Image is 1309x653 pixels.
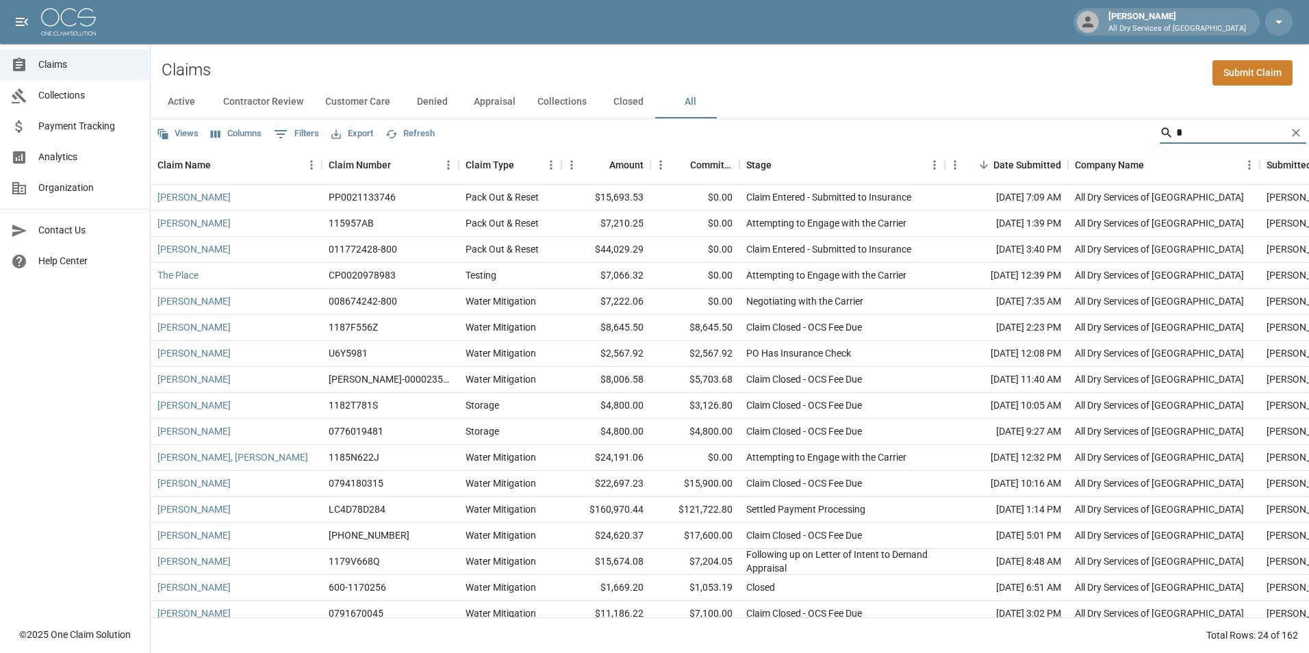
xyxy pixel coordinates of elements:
[157,606,231,620] a: [PERSON_NAME]
[38,181,139,195] span: Organization
[157,190,231,204] a: [PERSON_NAME]
[466,580,536,594] div: Water Mitigation
[945,155,965,175] button: Menu
[561,237,650,263] div: $44,029.29
[153,123,202,144] button: Views
[746,146,772,184] div: Stage
[561,523,650,549] div: $24,620.37
[945,263,1068,289] div: [DATE] 12:39 PM
[1160,122,1306,146] div: Search
[463,86,526,118] button: Appraisal
[157,346,231,360] a: [PERSON_NAME]
[401,86,463,118] button: Denied
[438,155,459,175] button: Menu
[1075,294,1244,308] div: All Dry Services of Atlanta
[151,86,212,118] button: Active
[541,155,561,175] button: Menu
[974,155,993,175] button: Sort
[561,445,650,471] div: $24,191.06
[650,497,739,523] div: $121,722.80
[329,242,397,256] div: 011772428-800
[8,8,36,36] button: open drawer
[945,601,1068,627] div: [DATE] 3:02 PM
[329,372,452,386] div: PRAH-000023589
[945,471,1068,497] div: [DATE] 10:16 AM
[945,211,1068,237] div: [DATE] 1:39 PM
[650,575,739,601] div: $1,053.19
[746,294,863,308] div: Negotiating with the Carrier
[746,190,911,204] div: Claim Entered - Submitted to Insurance
[466,146,514,184] div: Claim Type
[41,8,96,36] img: ocs-logo-white-transparent.png
[1206,628,1298,642] div: Total Rows: 24 of 162
[650,237,739,263] div: $0.00
[329,268,396,282] div: CP0020978983
[746,320,862,334] div: Claim Closed - OCS Fee Due
[746,502,865,516] div: Settled Payment Processing
[650,185,739,211] div: $0.00
[314,86,401,118] button: Customer Care
[561,575,650,601] div: $1,669.20
[993,146,1061,184] div: Date Submitted
[590,155,609,175] button: Sort
[157,580,231,594] a: [PERSON_NAME]
[650,471,739,497] div: $15,900.00
[561,497,650,523] div: $160,970.44
[157,528,231,542] a: [PERSON_NAME]
[1075,346,1244,360] div: All Dry Services of Atlanta
[329,502,385,516] div: LC4D78D284
[1068,146,1260,184] div: Company Name
[746,450,906,464] div: Attempting to Engage with the Carrier
[1075,190,1244,204] div: All Dry Services of Atlanta
[561,185,650,211] div: $15,693.53
[746,346,851,360] div: PO Has Insurance Check
[650,601,739,627] div: $7,100.00
[38,254,139,268] span: Help Center
[466,294,536,308] div: Water Mitigation
[157,424,231,438] a: [PERSON_NAME]
[466,320,536,334] div: Water Mitigation
[466,476,536,490] div: Water Mitigation
[746,268,906,282] div: Attempting to Engage with the Carrier
[650,523,739,549] div: $17,600.00
[329,450,379,464] div: 1185N622J
[157,268,199,282] a: The Place
[466,554,536,568] div: Water Mitigation
[746,528,862,542] div: Claim Closed - OCS Fee Due
[301,155,322,175] button: Menu
[328,123,377,144] button: Export
[466,268,496,282] div: Testing
[561,471,650,497] div: $22,697.23
[561,419,650,445] div: $4,800.00
[561,315,650,341] div: $8,645.50
[1108,23,1246,35] p: All Dry Services of [GEOGRAPHIC_DATA]
[650,445,739,471] div: $0.00
[157,242,231,256] a: [PERSON_NAME]
[561,601,650,627] div: $11,186.22
[650,367,739,393] div: $5,703.68
[945,445,1068,471] div: [DATE] 12:32 PM
[746,372,862,386] div: Claim Closed - OCS Fee Due
[561,341,650,367] div: $2,567.92
[38,223,139,238] span: Contact Us
[329,476,383,490] div: 0794180315
[526,86,598,118] button: Collections
[38,150,139,164] span: Analytics
[466,216,539,230] div: Pack Out & Reset
[659,86,721,118] button: All
[212,86,314,118] button: Contractor Review
[1075,372,1244,386] div: All Dry Services of Atlanta
[561,146,650,184] div: Amount
[746,476,862,490] div: Claim Closed - OCS Fee Due
[322,146,459,184] div: Claim Number
[459,146,561,184] div: Claim Type
[746,242,911,256] div: Claim Entered - Submitted to Insurance
[746,424,862,438] div: Claim Closed - OCS Fee Due
[1075,268,1244,282] div: All Dry Services of Atlanta
[1075,320,1244,334] div: All Dry Services of Atlanta
[466,528,536,542] div: Water Mitigation
[466,190,539,204] div: Pack Out & Reset
[207,123,265,144] button: Select columns
[561,155,582,175] button: Menu
[466,398,499,412] div: Storage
